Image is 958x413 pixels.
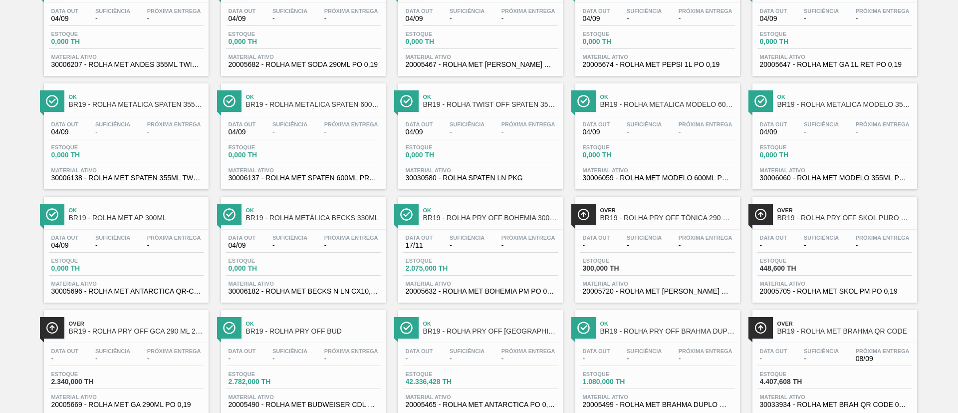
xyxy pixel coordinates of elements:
span: Próxima Entrega [324,235,378,241]
a: ÍconeOkBR19 - ROLHA METÁLICA SPATEN 600ML PRY OFFData out04/09Suficiência-Próxima Entrega-Estoque... [214,76,391,189]
a: ÍconeOkBR19 - ROLHA TWIST OFF SPATEN 355MLData out04/09Suficiência-Próxima Entrega-Estoque0,000 T... [391,76,568,189]
span: Material ativo [51,167,201,173]
span: 17/11 [406,242,433,249]
span: 2.075,000 TH [406,265,476,272]
span: Material ativo [406,281,555,287]
span: Próxima Entrega [501,235,555,241]
span: 04/09 [51,128,79,136]
span: Estoque [51,31,121,37]
span: Estoque [583,371,653,377]
span: 0,000 TH [229,265,298,272]
span: 04/09 [229,242,256,249]
span: - [856,15,910,22]
span: Ok [246,321,381,327]
span: BR19 - ROLHA PRY OFF SKOL PURO MALTE 600ML [777,214,912,222]
span: Estoque [406,258,476,264]
span: Data out [760,348,787,354]
span: Suficiência [804,121,839,127]
span: 20005465 - ROLHA MET ANTARCTICA PO 0,19 [406,401,555,409]
span: Material ativo [583,54,732,60]
span: - [679,242,732,249]
span: - [856,242,910,249]
span: - [760,242,787,249]
span: - [501,15,555,22]
span: 04/09 [406,128,433,136]
span: Estoque [760,31,830,37]
span: Ok [246,207,381,213]
span: - [760,355,787,363]
span: Próxima Entrega [679,235,732,241]
span: Over [69,321,204,327]
span: 20005705 - ROLHA MET SKOL PM PO 0,19 [760,288,910,295]
a: ÍconeOkBR19 - ROLHA METÁLICA MODELO 355MLData out04/09Suficiência-Próxima Entrega-Estoque0,000 TH... [745,76,922,189]
a: ÍconeOverBR19 - ROLHA PRY OFF TÔNICA 290 ML 290MLData out-Suficiência-Próxima Entrega-Estoque300,... [568,189,745,303]
span: BR19 - ROLHA MET AP 300ML [69,214,204,222]
span: - [324,128,378,136]
span: 20005669 - ROLHA MET GA 290ML PO 0,19 [51,401,201,409]
span: Ok [600,321,735,327]
span: 20005647 - ROLHA MET GA 1L RET PO 0,19 [760,61,910,68]
span: - [679,355,732,363]
span: Data out [583,348,610,354]
span: Próxima Entrega [147,8,201,14]
span: 04/09 [583,15,610,22]
span: Estoque [51,144,121,150]
span: - [147,242,201,249]
a: ÍconeOverBR19 - ROLHA PRY OFF SKOL PURO MALTE 600MLData out-Suficiência-Próxima Entrega-Estoque44... [745,189,922,303]
span: Estoque [406,144,476,150]
span: Estoque [229,31,298,37]
img: Ícone [46,95,58,107]
span: Data out [406,348,433,354]
span: Data out [406,8,433,14]
a: ÍconeOkBR19 - ROLHA METÁLICA SPATEN 355ML TWIST OFFData out04/09Suficiência-Próxima Entrega-Estoq... [36,76,214,189]
span: BR19 - ROLHA METÁLICA MODELO 355ML [777,101,912,108]
span: Estoque [583,31,653,37]
span: 04/09 [229,15,256,22]
span: Próxima Entrega [324,348,378,354]
span: - [95,242,130,249]
span: Próxima Entrega [679,8,732,14]
span: Suficiência [272,348,307,354]
span: - [95,15,130,22]
span: Material ativo [229,394,378,400]
span: 20005499 - ROLHA MET BRAHMA DUPLO MALTE PO 0,19 [583,401,732,409]
span: 0,000 TH [406,151,476,159]
span: Estoque [229,144,298,150]
img: Ícone [577,208,590,221]
span: 30006182 - ROLHA MET BECKS N LN CX10,0MIL [229,288,378,295]
span: Suficiência [627,121,662,127]
span: - [272,355,307,363]
span: 0,000 TH [51,151,121,159]
span: - [51,355,79,363]
span: Ok [423,94,558,100]
span: BR19 - ROLHA PRY OFF GCA 290 ML 290ML [69,328,204,335]
span: Material ativo [229,54,378,60]
span: - [229,355,256,363]
img: Ícone [400,95,413,107]
span: 04/09 [406,15,433,22]
span: - [583,355,610,363]
span: Próxima Entrega [679,121,732,127]
span: Próxima Entrega [324,121,378,127]
span: Data out [583,121,610,127]
span: Material ativo [583,167,732,173]
span: BR19 - ROLHA PRY OFF BOHEMIA 300ML [423,214,558,222]
span: 42.336,428 TH [406,378,476,386]
span: Próxima Entrega [856,121,910,127]
span: Data out [583,8,610,14]
span: Data out [229,8,256,14]
span: Próxima Entrega [856,348,910,354]
span: - [804,15,839,22]
span: - [324,242,378,249]
span: - [324,15,378,22]
span: Material ativo [406,394,555,400]
span: Suficiência [450,8,484,14]
span: 20005682 - ROLHA MET SODA 290ML PO 0,19 [229,61,378,68]
span: Estoque [229,371,298,377]
span: Material ativo [51,281,201,287]
span: Ok [423,207,558,213]
span: Suficiência [804,8,839,14]
span: Suficiência [95,235,130,241]
span: Próxima Entrega [501,348,555,354]
span: Ok [423,321,558,327]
